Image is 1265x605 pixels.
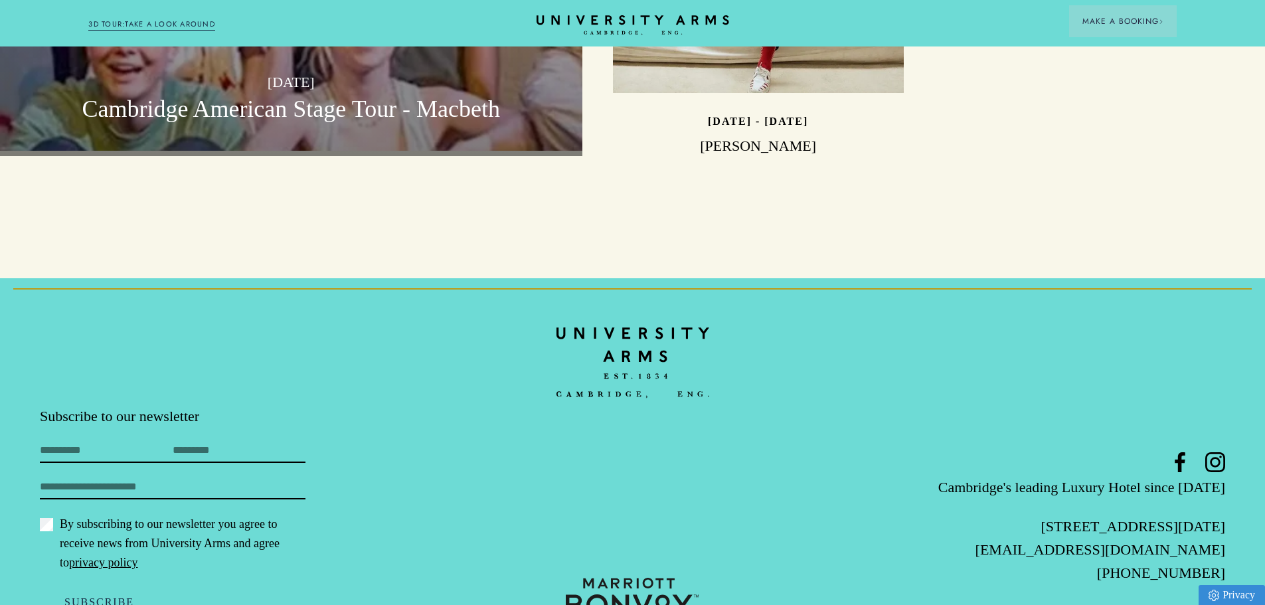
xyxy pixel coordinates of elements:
img: Arrow icon [1159,19,1163,24]
img: bc90c398f2f6aa16c3ede0e16ee64a97.svg [556,318,709,407]
a: Instagram [1205,452,1225,472]
h3: Cambridge American Stage Tour - Macbeth [31,94,552,126]
p: [DATE] [31,70,552,94]
img: Privacy [1209,590,1219,601]
label: By subscribing to our newsletter you agree to receive news from University Arms and agree to [40,515,305,572]
a: Privacy [1199,585,1265,605]
p: Subscribe to our newsletter [40,406,435,426]
a: [EMAIL_ADDRESS][DOMAIN_NAME] [975,541,1225,558]
a: Home [537,15,729,36]
p: Cambridge's leading Luxury Hotel since [DATE] [830,475,1225,499]
a: Facebook [1170,452,1190,472]
a: 3D TOUR:TAKE A LOOK AROUND [88,19,215,31]
p: [STREET_ADDRESS][DATE] [830,515,1225,538]
input: By subscribing to our newsletter you agree to receive news from University Arms and agree topriva... [40,518,53,531]
h3: [PERSON_NAME] [613,136,904,156]
a: privacy policy [69,556,137,569]
p: [DATE] - [DATE] [708,116,808,127]
a: [PHONE_NUMBER] [1097,564,1225,581]
span: Make a Booking [1082,15,1163,27]
button: Make a BookingArrow icon [1069,5,1177,37]
a: Home [556,318,709,406]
